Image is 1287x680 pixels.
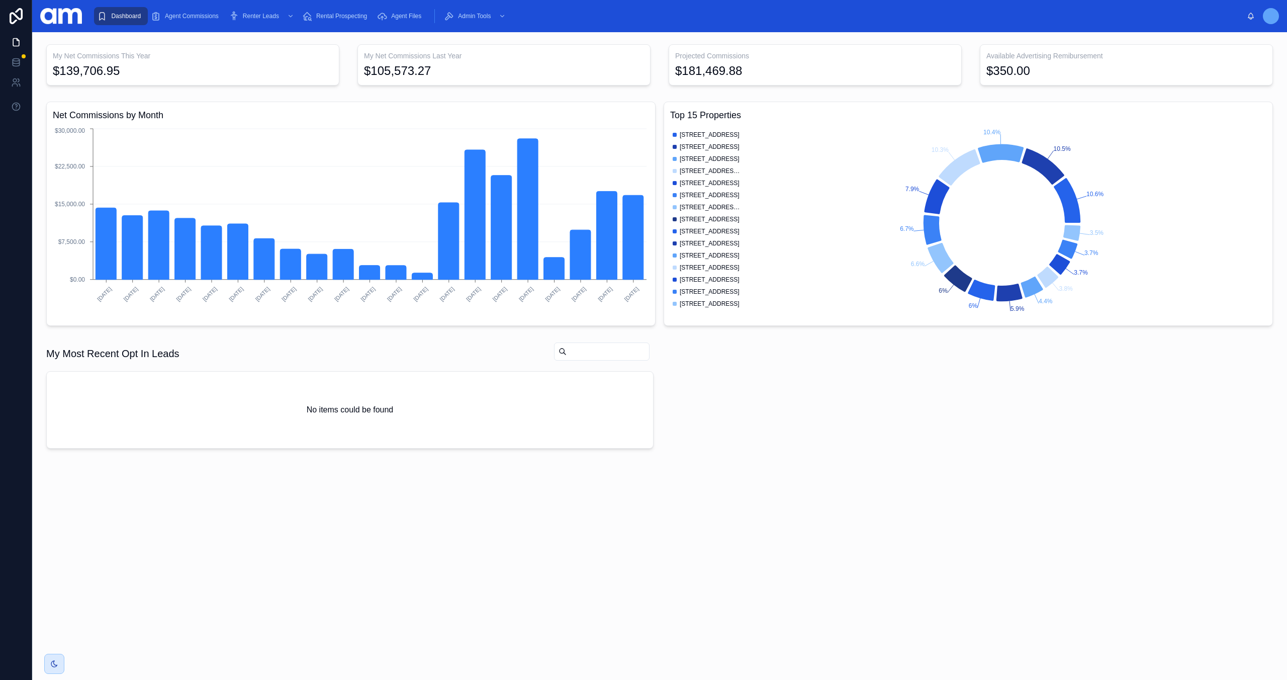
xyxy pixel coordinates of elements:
text: [DATE] [228,286,244,302]
div: chart [670,126,1266,319]
text: [DATE] [386,286,403,302]
tspan: 5.9% [1010,305,1025,312]
text: [DATE] [149,286,165,302]
text: [DATE] [571,286,587,302]
span: Admin Tools [458,12,491,20]
span: [STREET_ADDRESS] [680,276,740,284]
a: Rental Prospecting [299,7,374,25]
tspan: 6% [939,287,948,294]
span: Dashboard [111,12,141,20]
tspan: $22,500.00 [55,163,85,170]
tspan: $30,000.00 [55,127,85,134]
tspan: 4.4% [1039,298,1053,305]
h3: Projected Commissions [675,51,955,61]
text: [DATE] [307,286,323,302]
tspan: $15,000.00 [55,201,85,208]
tspan: $0.00 [70,276,85,283]
text: [DATE] [122,286,139,302]
span: [STREET_ADDRESS] [680,179,740,187]
span: Agent Commissions [165,12,219,20]
tspan: $7,500.00 [58,238,85,245]
text: [DATE] [175,286,192,302]
span: [STREET_ADDRESS][PERSON_NAME] [680,167,740,175]
text: [DATE] [254,286,271,302]
a: Dashboard [94,7,148,25]
span: Agent Files [391,12,421,20]
span: [STREET_ADDRESS] [680,143,740,151]
h3: Available Advertising Remibursement [986,51,1266,61]
a: Agent Files [374,7,428,25]
span: Rental Prospecting [316,12,367,20]
h3: My Net Commissions This Year [53,51,333,61]
span: [STREET_ADDRESS] [680,227,740,235]
tspan: 10.6% [1086,191,1104,198]
text: [DATE] [518,286,534,302]
span: [STREET_ADDRESS] [680,215,740,223]
text: [DATE] [439,286,455,302]
text: [DATE] [96,286,113,302]
div: $181,469.88 [675,63,742,79]
span: [STREET_ADDRESS] [680,251,740,260]
span: [STREET_ADDRESS] [680,191,740,199]
div: chart [53,126,649,319]
a: Admin Tools [441,7,511,25]
span: [STREET_ADDRESS] [680,300,740,308]
h3: Net Commissions by Month [53,108,649,122]
text: [DATE] [623,286,640,302]
span: [STREET_ADDRESS][PERSON_NAME] [680,203,740,211]
text: [DATE] [544,286,561,302]
span: [STREET_ADDRESS] [680,288,740,296]
tspan: 3.8% [1059,285,1073,292]
a: Renter Leads [226,7,299,25]
div: $105,573.27 [364,63,431,79]
text: [DATE] [281,286,297,302]
span: [STREET_ADDRESS] [680,239,740,247]
h3: Top 15 Properties [670,108,1266,122]
text: [DATE] [412,286,429,302]
div: $350.00 [986,63,1030,79]
div: $139,706.95 [53,63,120,79]
text: [DATE] [491,286,508,302]
tspan: 6% [969,302,978,309]
text: [DATE] [333,286,350,302]
tspan: 7.9% [905,186,920,193]
tspan: 3.7% [1074,269,1088,276]
img: App logo [40,8,82,24]
tspan: 3.7% [1084,249,1098,257]
div: scrollable content [90,5,1247,27]
h3: My Net Commissions Last Year [364,51,644,61]
tspan: 6.6% [911,261,925,268]
text: [DATE] [359,286,376,302]
tspan: 3.5% [1090,229,1104,236]
text: [DATE] [597,286,613,302]
tspan: 10.4% [983,129,1000,136]
span: Renter Leads [243,12,279,20]
text: [DATE] [465,286,482,302]
tspan: 6.7% [900,225,914,232]
span: [STREET_ADDRESS] [680,155,740,163]
span: [STREET_ADDRESS] [680,131,740,139]
h1: My Most Recent Opt In Leads [46,347,179,361]
span: [STREET_ADDRESS] [680,264,740,272]
tspan: 10.3% [932,146,949,153]
text: [DATE] [202,286,218,302]
tspan: 10.5% [1054,145,1071,152]
h2: No items could be found [307,404,394,416]
a: Agent Commissions [148,7,226,25]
